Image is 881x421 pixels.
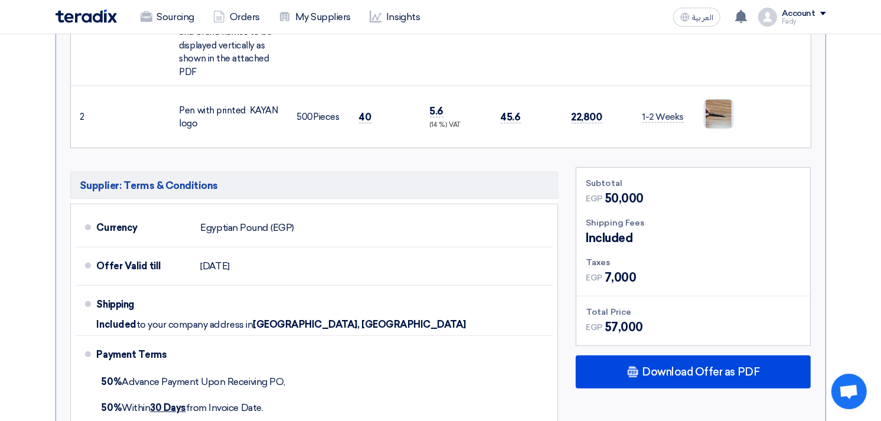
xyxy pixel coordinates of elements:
a: Orders [204,4,269,30]
td: Pieces [288,86,350,148]
span: Included [586,229,632,247]
div: Taxes [586,256,801,269]
img: profile_test.png [758,8,777,27]
span: 1-2 Weeks [642,112,684,123]
span: العربية [692,14,713,22]
div: Total Price [586,306,801,318]
div: Egyptian Pound (EGP) [201,217,294,239]
a: Insights [360,4,429,30]
span: [DATE] [201,260,230,272]
img: Metal_Pen_Sample__1758540003876.jpg [704,96,733,133]
span: 40 [359,111,371,123]
span: [GEOGRAPHIC_DATA], [GEOGRAPHIC_DATA] [253,319,466,331]
span: 45.6 [501,111,521,123]
span: 5.6 [430,105,444,118]
h5: Supplier: Terms & Conditions [70,172,559,199]
div: Open chat [831,374,867,409]
span: Included [97,319,136,331]
strong: 50% [102,402,122,413]
div: Shipping [97,291,191,319]
span: EGP [586,321,602,334]
span: 7,000 [605,269,637,286]
span: Download Offer as PDF [642,367,759,377]
div: Account [782,9,815,19]
td: 2 [71,86,90,148]
div: Pen with printed KAYAN logo [180,104,279,130]
img: Teradix logo [56,9,117,23]
span: Within from Invoice Date. [102,402,263,413]
button: العربية [673,8,720,27]
strong: 50% [102,376,122,387]
span: 50,000 [605,190,644,207]
div: (14 %) VAT [430,120,482,130]
span: 500 [298,112,314,122]
div: Subtotal [586,177,801,190]
div: Shipping Fees [586,217,801,229]
span: 57,000 [605,318,643,336]
div: Fady [782,18,826,25]
div: Payment Terms [97,341,539,369]
div: Offer Valid till [97,252,191,280]
div: Currency [97,214,191,242]
span: Advance Payment Upon Receiving PO, [102,376,285,387]
span: 22,800 [572,111,602,123]
a: Sourcing [131,4,204,30]
span: to your company address in [136,319,253,331]
u: 30 Days [150,402,186,413]
span: EGP [586,272,602,284]
span: EGP [586,192,602,205]
a: My Suppliers [269,4,360,30]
